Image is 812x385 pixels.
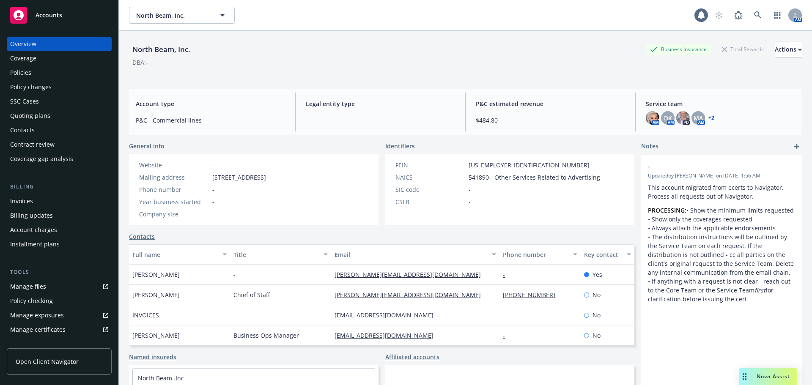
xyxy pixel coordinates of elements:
div: Installment plans [10,238,60,251]
a: SSC Cases [7,95,112,108]
a: [EMAIL_ADDRESS][DOMAIN_NAME] [335,311,440,319]
a: - [503,270,512,279]
div: Actions [775,41,802,57]
a: Contacts [129,232,155,241]
a: Start snowing [710,7,727,24]
div: Email [335,250,487,259]
span: Legal entity type [306,99,455,108]
a: - [503,331,512,339]
div: SSC Cases [10,95,39,108]
div: Manage claims [10,337,53,351]
a: Policies [7,66,112,79]
a: Manage exposures [7,309,112,322]
button: Title [230,244,331,265]
div: Policies [10,66,31,79]
div: Tools [7,268,112,276]
span: Identifiers [385,142,415,150]
div: Manage certificates [10,323,66,336]
a: +2 [708,115,714,120]
div: Invoices [10,194,33,208]
a: [PHONE_NUMBER] [503,291,562,299]
div: Year business started [139,197,209,206]
div: Contacts [10,123,35,137]
a: [PERSON_NAME][EMAIL_ADDRESS][DOMAIN_NAME] [335,270,488,279]
span: - [469,197,471,206]
div: -Updatedby [PERSON_NAME] on [DATE] 1:56 AMThis account migrated from ecerts to Navigator. Process... [641,155,802,310]
a: North Beam .Inc [138,374,184,382]
span: [PERSON_NAME] [132,290,180,299]
a: Account charges [7,223,112,237]
div: CSLB [395,197,465,206]
span: [PERSON_NAME] [132,270,180,279]
span: Accounts [36,12,62,19]
a: Named insureds [129,352,176,361]
span: [STREET_ADDRESS] [212,173,266,182]
a: Coverage [7,52,112,65]
div: Key contact [584,250,622,259]
span: INVOICES - [132,311,163,319]
div: Phone number [503,250,568,259]
div: Quoting plans [10,109,50,123]
a: Report a Bug [730,7,747,24]
a: Switch app [769,7,786,24]
span: Chief of Staff [233,290,270,299]
a: add [792,142,802,152]
span: Notes [641,142,658,152]
span: - [212,210,214,218]
span: $484.80 [476,116,625,125]
div: Policy checking [10,294,53,308]
a: Manage claims [7,337,112,351]
div: NAICS [395,173,465,182]
a: Manage certificates [7,323,112,336]
span: - [233,311,236,319]
a: Installment plans [7,238,112,251]
div: Billing updates [10,209,53,222]
span: MA [694,114,703,123]
a: Policy changes [7,80,112,94]
a: Contacts [7,123,112,137]
span: Account type [136,99,285,108]
a: - [212,161,214,169]
span: [PERSON_NAME] [132,331,180,340]
a: Accounts [7,3,112,27]
img: photo [676,111,690,125]
span: - [233,270,236,279]
a: Quoting plans [7,109,112,123]
a: [EMAIL_ADDRESS][DOMAIN_NAME] [335,331,440,339]
strong: PROCESSING: [648,206,686,214]
div: Drag to move [739,368,750,385]
span: P&C estimated revenue [476,99,625,108]
div: Full name [132,250,217,259]
a: Affiliated accounts [385,352,439,361]
span: Service team [646,99,795,108]
div: Total Rewards [718,44,768,55]
a: Policy checking [7,294,112,308]
span: North Beam, Inc. [136,11,209,20]
span: - [648,162,773,171]
a: Overview [7,37,112,51]
button: North Beam, Inc. [129,7,235,24]
a: Coverage gap analysis [7,152,112,166]
div: Manage files [10,280,46,293]
div: DBA: - [132,58,148,67]
a: - [503,311,512,319]
div: FEIN [395,161,465,169]
div: North Beam, Inc. [129,44,194,55]
span: [US_EMPLOYER_IDENTIFICATION_NUMBER] [469,161,590,169]
span: - [306,116,455,125]
div: Business Insurance [646,44,711,55]
div: Policy changes [10,80,52,94]
span: - [212,197,214,206]
div: Coverage gap analysis [10,152,73,166]
a: Contract review [7,138,112,151]
span: Nova Assist [757,373,790,380]
div: Phone number [139,185,209,194]
div: Website [139,161,209,169]
span: Open Client Navigator [16,357,79,366]
div: Manage exposures [10,309,64,322]
span: No [593,311,601,319]
a: Billing updates [7,209,112,222]
div: Title [233,250,318,259]
span: No [593,290,601,299]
